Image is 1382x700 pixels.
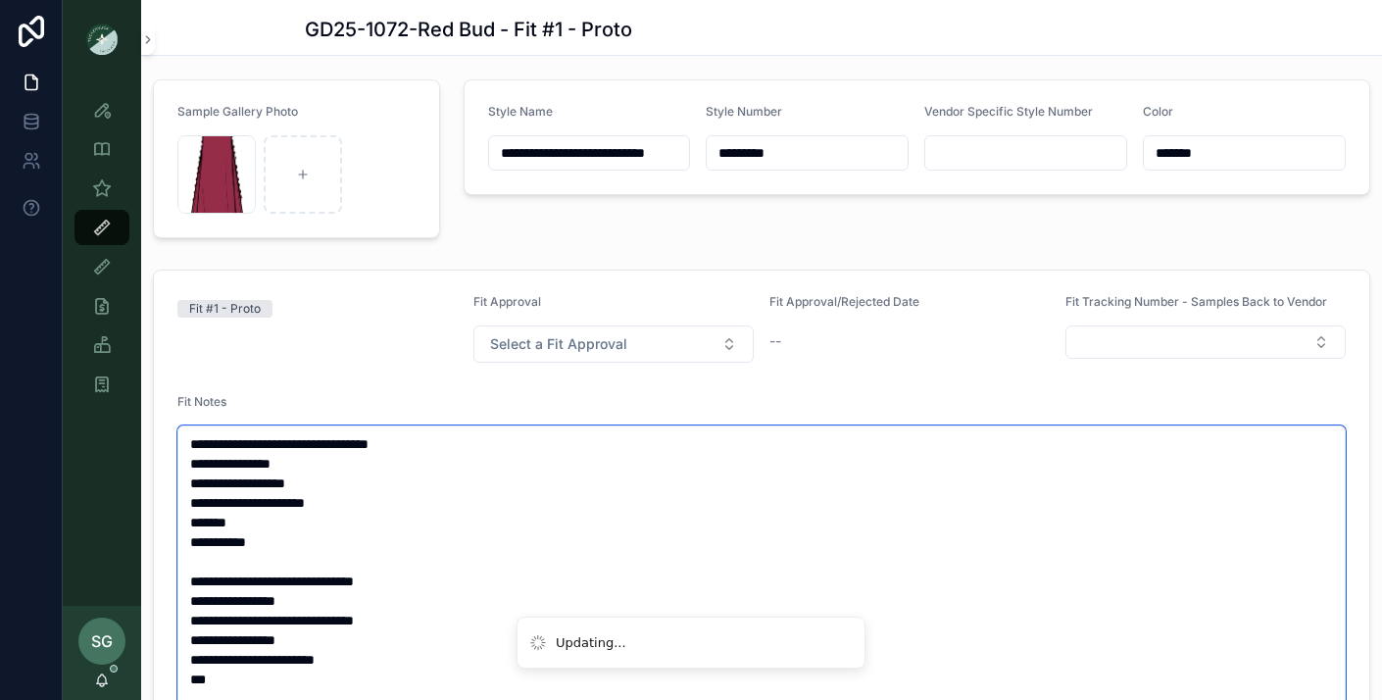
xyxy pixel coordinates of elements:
span: SG [91,629,113,653]
span: Select a Fit Approval [490,334,627,354]
img: App logo [86,24,118,55]
div: scrollable content [63,78,141,427]
span: Fit Approval/Rejected Date [769,294,919,309]
div: Fit #1 - Proto [189,300,261,318]
span: Fit Tracking Number - Samples Back to Vendor [1065,294,1327,309]
div: Updating... [556,633,626,653]
span: Style Number [706,104,782,119]
span: Fit Approval [473,294,541,309]
span: Fit Notes [177,394,226,409]
span: Vendor Specific Style Number [924,104,1093,119]
span: -- [769,331,781,351]
span: Color [1143,104,1173,119]
button: Select Button [473,325,754,363]
span: Style Name [488,104,553,119]
h1: GD25-1072-Red Bud - Fit #1 - Proto [305,16,632,43]
button: Select Button [1065,325,1346,359]
span: Sample Gallery Photo [177,104,298,119]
